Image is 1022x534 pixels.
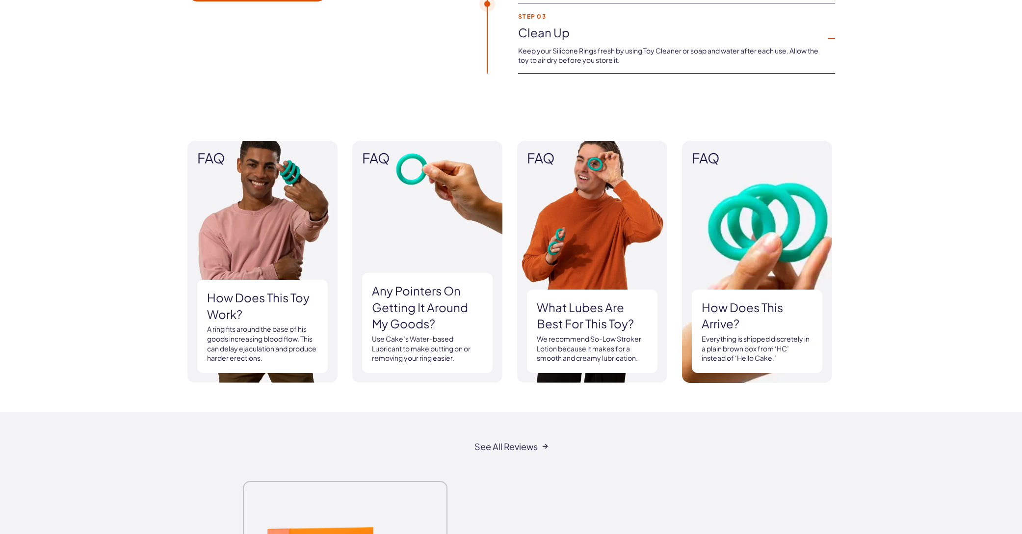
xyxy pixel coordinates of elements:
p: A ring fits around the base of his goods increasing blood flow. This can delay ejaculation and pr... [207,324,318,363]
a: Clean up [518,25,819,41]
h3: How does this arrive? [702,299,812,332]
p: We recommend So-Low Stroker Lotion because it makes for a smooth and creamy lubrication. [537,334,648,363]
span: FAQ [527,151,657,166]
a: See all reviews [474,442,548,452]
h3: How does this toy work? [207,290,318,322]
span: FAQ [692,151,822,166]
h3: What lubes are best for this toy? [537,299,648,332]
p: Use Cake’s Water-based Lubricant to make putting on or removing your ring easier. [372,334,483,363]
span: FAQ [362,151,493,166]
strong: Step 03 [518,13,819,20]
span: FAQ [197,151,328,166]
h3: Any pointers on getting it around my goods? [372,283,483,332]
p: Everything is shipped discretely in a plain brown box from ‘HC’ instead of ‘Hello Cake.’ [702,334,812,363]
p: Keep your Silicone Rings fresh by using Toy Cleaner or soap and water after each use. Allow the t... [518,46,819,65]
